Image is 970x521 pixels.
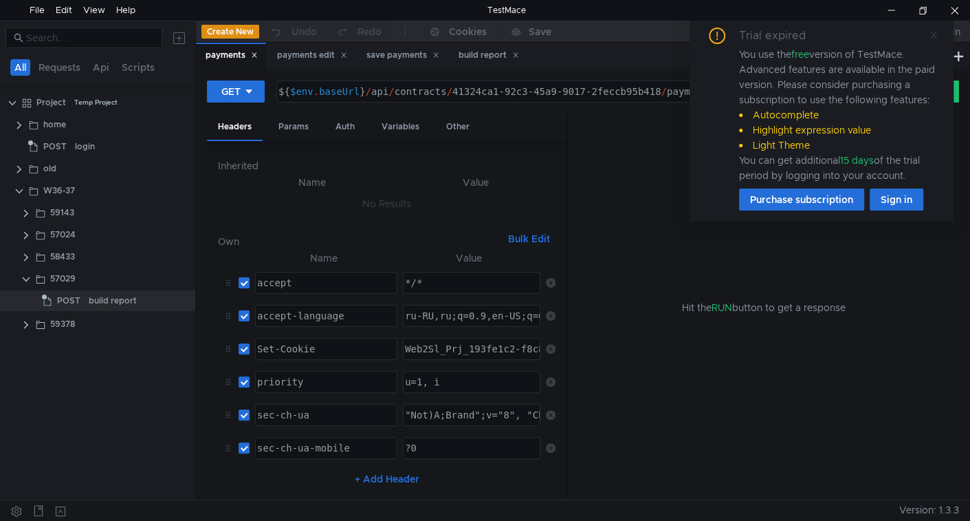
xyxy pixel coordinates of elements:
div: payments [206,48,258,63]
span: 15 days [840,154,874,167]
span: POST [43,136,67,157]
button: + Add Header [349,471,425,487]
div: Cookies [449,23,487,40]
button: Bulk Edit [503,231,555,247]
button: All [10,59,30,76]
div: You can get additional of the trial period by logging into your account. [739,153,937,183]
nz-embed-empty: No Results [362,198,411,210]
button: Api [89,59,113,76]
div: Other [435,114,481,140]
li: Autocomplete [739,107,937,123]
button: Sign in [870,189,923,211]
h6: Inherited [218,158,555,174]
th: Name [229,174,395,191]
button: Undo [259,21,327,42]
button: Purchase subscription [739,189,864,211]
span: RUN [711,301,731,314]
button: Redo [327,21,391,42]
li: Light Theme [739,138,937,153]
li: Highlight expression value [739,123,937,138]
div: You use the version of TestMace. Advanced features are available in the paid version. Please cons... [739,47,937,183]
button: GET [207,81,265,103]
div: W36-37 [43,180,75,201]
div: payments edit [277,48,347,63]
div: Variables [371,114,430,140]
div: Project [36,92,66,113]
div: Auth [324,114,366,140]
div: 57029 [50,268,76,289]
button: Scripts [118,59,159,76]
div: save payments [366,48,439,63]
div: build report [89,290,137,311]
div: build report [459,48,519,63]
div: Temp Project [74,92,118,113]
th: Value [397,250,540,266]
div: Trial expired [739,28,822,44]
th: Name [250,250,397,266]
h6: Own [218,233,503,250]
div: login [75,136,95,157]
input: Search... [26,30,154,45]
span: free [791,48,809,61]
div: 59143 [50,202,74,223]
div: home [43,114,66,135]
span: POST [57,290,80,311]
div: Headers [207,114,263,141]
div: old [43,158,56,179]
div: Redo [357,23,382,40]
div: 57024 [50,224,76,245]
div: GET [221,84,241,99]
button: Requests [34,59,85,76]
div: Undo [291,23,317,40]
button: Create New [201,25,259,39]
th: Value [395,174,555,191]
span: Version: 1.3.3 [899,500,959,520]
div: 58433 [50,246,75,267]
div: Save [529,27,551,36]
div: Params [267,114,320,140]
div: 59378 [50,314,75,334]
span: Hit the button to get a response [681,300,845,315]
